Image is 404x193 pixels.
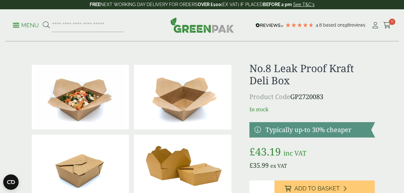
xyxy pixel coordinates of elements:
[249,105,375,113] p: In stock
[90,2,100,7] strong: FREE
[134,65,231,130] img: Deli Box No8 Open
[270,162,287,169] span: ex VAT
[249,161,269,170] bdi: 35.99
[343,22,350,28] span: 198
[32,65,129,130] img: No 8 Deli Box With Prawn Chicken Stir Fry
[316,22,323,28] span: 4.8
[294,185,340,192] span: Add to Basket
[3,174,19,190] button: Open CMP widget
[383,21,391,30] a: 0
[293,2,315,7] a: See T&C's
[249,145,255,158] span: £
[389,19,395,25] span: 0
[263,2,292,7] strong: BEFORE 2 pm
[383,22,391,29] i: Cart
[256,23,283,28] img: REVIEWS.io
[170,17,234,33] img: GreenPak Supplies
[350,22,365,28] span: reviews
[13,21,39,29] p: Menu
[198,2,221,7] strong: OVER £100
[249,161,253,170] span: £
[285,22,314,28] div: 4.79 Stars
[13,21,39,28] a: Menu
[249,92,290,101] span: Product Code
[249,92,375,102] p: GP2720083
[249,145,281,158] bdi: 43.19
[323,22,343,28] span: Based on
[249,62,375,87] h1: No.8 Leak Proof Kraft Deli Box
[283,149,306,157] span: inc VAT
[371,22,379,29] i: My Account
